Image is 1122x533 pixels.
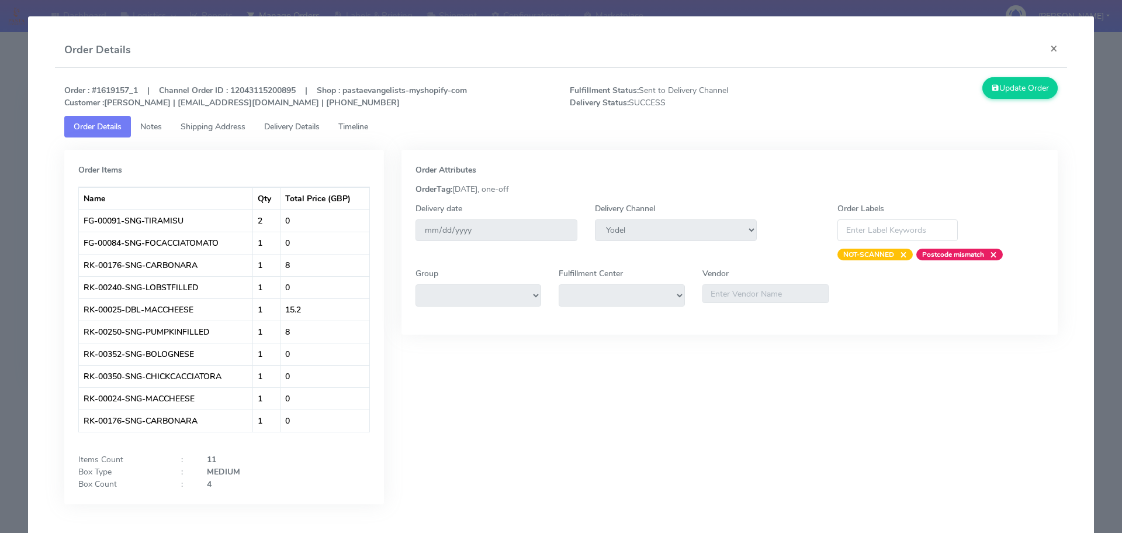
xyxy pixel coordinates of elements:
strong: Postcode mismatch [922,250,984,259]
td: 0 [280,365,369,387]
strong: Order : #1619157_1 | Channel Order ID : 12043115200895 | Shop : pastaevangelists-myshopify-com [P... [64,85,467,108]
strong: OrderTag: [415,184,452,195]
div: : [172,478,198,490]
td: 0 [280,387,369,410]
td: 0 [280,343,369,365]
span: Shipping Address [181,121,245,132]
td: 1 [253,254,280,276]
ul: Tabs [64,116,1058,137]
td: 0 [280,276,369,298]
td: RK-00350-SNG-CHICKCACCIATORA [79,365,254,387]
th: Total Price (GBP) [280,187,369,209]
div: : [172,466,198,478]
strong: Delivery Status: [570,97,629,108]
td: 1 [253,365,280,387]
th: Name [79,187,254,209]
td: 1 [253,387,280,410]
span: Sent to Delivery Channel SUCCESS [561,84,814,109]
td: 1 [253,276,280,298]
div: : [172,453,198,466]
span: Order Details [74,121,122,132]
td: RK-00176-SNG-CARBONARA [79,254,254,276]
strong: Order Attributes [415,164,476,176]
td: 15.2 [280,298,369,321]
button: Close [1041,33,1067,64]
td: 0 [280,232,369,254]
label: Delivery date [415,202,462,215]
strong: 11 [207,454,216,465]
td: RK-00176-SNG-CARBONARA [79,410,254,432]
td: 8 [280,254,369,276]
span: Notes [140,121,162,132]
td: RK-00025-DBL-MACCHEESE [79,298,254,321]
span: Delivery Details [264,121,320,132]
label: Fulfillment Center [559,267,623,280]
div: Items Count [70,453,172,466]
label: Vendor [702,267,729,280]
label: Group [415,267,438,280]
th: Qty [253,187,280,209]
td: 1 [253,232,280,254]
strong: NOT-SCANNED [843,250,894,259]
strong: Order Items [78,164,122,176]
td: FG-00084-SNG-FOCACCIATOMATO [79,232,254,254]
button: Update Order [982,77,1058,99]
label: Delivery Channel [595,202,655,215]
td: RK-00240-SNG-LOBSTFILLED [79,276,254,298]
span: × [984,249,997,260]
strong: Customer : [64,97,104,108]
td: 1 [253,321,280,343]
strong: MEDIUM [207,466,240,477]
td: 0 [280,209,369,232]
span: Timeline [338,121,368,132]
td: 8 [280,321,369,343]
label: Order Labels [837,202,884,215]
td: 0 [280,410,369,432]
div: Box Type [70,466,172,478]
td: 1 [253,410,280,432]
h4: Order Details [64,42,131,58]
td: FG-00091-SNG-TIRAMISU [79,209,254,232]
input: Enter Label Keywords [837,219,958,241]
td: RK-00250-SNG-PUMPKINFILLED [79,321,254,343]
td: 2 [253,209,280,232]
strong: Fulfillment Status: [570,85,639,96]
td: RK-00024-SNG-MACCHEESE [79,387,254,410]
td: RK-00352-SNG-BOLOGNESE [79,343,254,365]
input: Enter Vendor Name [702,284,829,303]
div: Box Count [70,478,172,490]
td: 1 [253,298,280,321]
strong: 4 [207,479,212,490]
span: × [894,249,907,260]
td: 1 [253,343,280,365]
div: [DATE], one-off [407,183,1053,195]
